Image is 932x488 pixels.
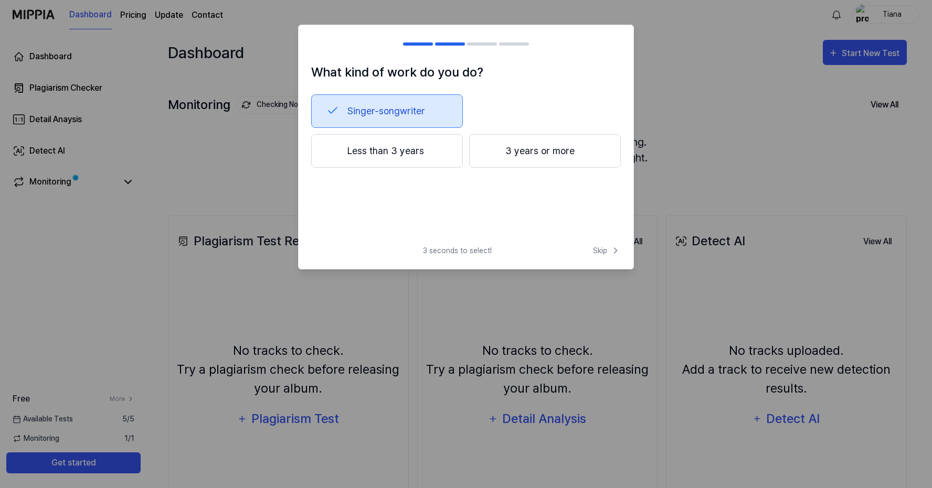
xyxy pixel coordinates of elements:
[591,245,621,256] button: Skip
[423,245,492,256] span: 3 seconds to select!
[469,134,621,168] button: 3 years or more
[311,63,621,82] h1: What kind of work do you do?
[311,94,463,128] button: Singer-songwriter
[311,134,463,168] button: Less than 3 years
[593,245,621,256] span: Skip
